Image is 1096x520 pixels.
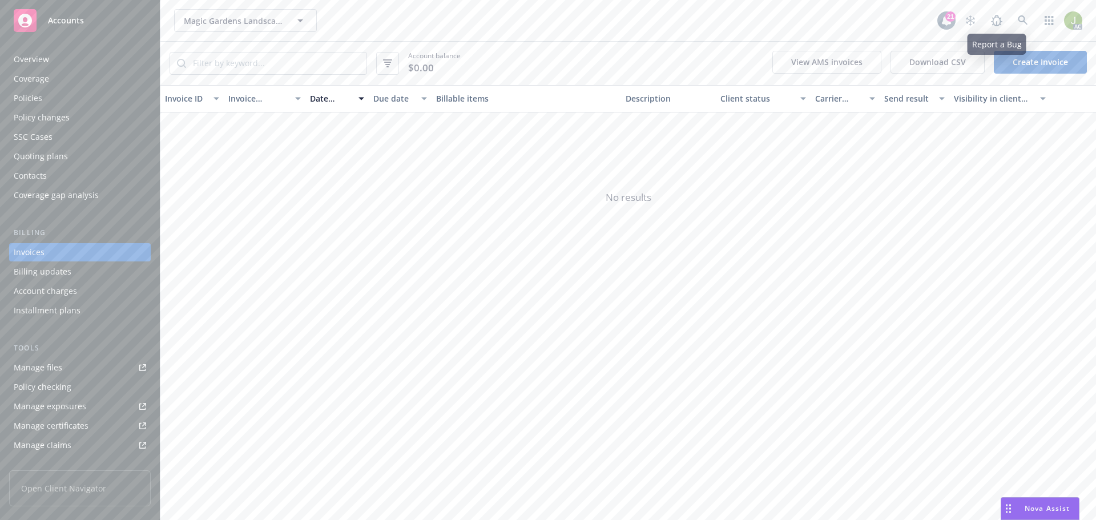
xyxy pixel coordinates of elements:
[1001,498,1016,519] div: Drag to move
[373,92,415,104] div: Due date
[436,92,616,104] div: Billable items
[177,59,186,68] svg: Search
[14,358,62,377] div: Manage files
[890,51,985,74] button: Download CSV
[174,9,317,32] button: Magic Gardens Landscaping Inc.
[186,53,366,74] input: Filter by keyword...
[626,92,711,104] div: Description
[9,378,151,396] a: Policy checking
[14,436,71,454] div: Manage claims
[9,108,151,127] a: Policy changes
[9,301,151,320] a: Installment plans
[9,436,151,454] a: Manage claims
[9,243,151,261] a: Invoices
[9,70,151,88] a: Coverage
[14,89,42,107] div: Policies
[994,51,1087,74] a: Create Invoice
[165,92,207,104] div: Invoice ID
[9,128,151,146] a: SSC Cases
[949,85,1050,112] button: Visibility in client dash
[9,342,151,354] div: Tools
[9,50,151,68] a: Overview
[14,397,86,416] div: Manage exposures
[811,85,880,112] button: Carrier status
[9,282,151,300] a: Account charges
[14,263,71,281] div: Billing updates
[772,51,881,74] button: View AMS invoices
[9,455,151,474] a: Manage BORs
[48,16,84,25] span: Accounts
[184,15,283,27] span: Magic Gardens Landscaping Inc.
[959,9,982,32] a: Stop snowing
[621,85,716,112] button: Description
[369,85,432,112] button: Due date
[815,92,863,104] div: Carrier status
[14,282,77,300] div: Account charges
[9,147,151,166] a: Quoting plans
[14,186,99,204] div: Coverage gap analysis
[9,417,151,435] a: Manage certificates
[408,51,461,76] span: Account balance
[1001,497,1079,520] button: Nova Assist
[9,89,151,107] a: Policies
[14,147,68,166] div: Quoting plans
[1064,11,1082,30] img: photo
[408,61,434,75] span: $0.00
[432,85,621,112] button: Billable items
[954,92,1033,104] div: Visibility in client dash
[1025,503,1070,513] span: Nova Assist
[14,50,49,68] div: Overview
[716,85,811,112] button: Client status
[9,167,151,185] a: Contacts
[9,186,151,204] a: Coverage gap analysis
[9,358,151,377] a: Manage files
[14,70,49,88] div: Coverage
[1038,9,1061,32] a: Switch app
[14,417,88,435] div: Manage certificates
[985,9,1008,32] a: Report a Bug
[160,85,224,112] button: Invoice ID
[14,378,71,396] div: Policy checking
[310,92,352,104] div: Date issued
[305,85,369,112] button: Date issued
[14,243,45,261] div: Invoices
[224,85,306,112] button: Invoice amount
[14,128,53,146] div: SSC Cases
[9,227,151,239] div: Billing
[9,470,151,506] span: Open Client Navigator
[14,455,67,474] div: Manage BORs
[228,92,289,104] div: Invoice amount
[720,92,793,104] div: Client status
[160,112,1096,284] span: No results
[880,85,949,112] button: Send result
[1012,9,1034,32] a: Search
[884,92,932,104] div: Send result
[14,167,47,185] div: Contacts
[9,397,151,416] a: Manage exposures
[14,301,80,320] div: Installment plans
[9,263,151,281] a: Billing updates
[9,5,151,37] a: Accounts
[14,108,70,127] div: Policy changes
[945,11,956,22] div: 21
